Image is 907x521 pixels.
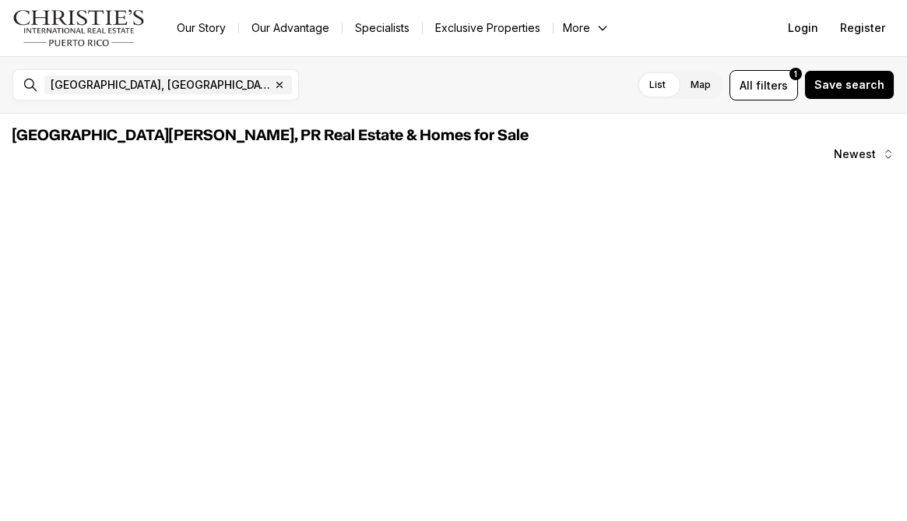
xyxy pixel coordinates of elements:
span: Save search [814,79,884,91]
label: List [637,71,678,99]
button: More [554,17,619,39]
button: Login [779,12,828,44]
span: [GEOGRAPHIC_DATA], [GEOGRAPHIC_DATA], [GEOGRAPHIC_DATA] [51,79,270,91]
span: Register [840,22,885,34]
img: logo [12,9,146,47]
button: Save search [804,70,895,100]
a: Our Story [164,17,238,39]
span: [GEOGRAPHIC_DATA][PERSON_NAME], PR Real Estate & Homes for Sale [12,128,529,143]
label: Map [678,71,723,99]
a: Specialists [343,17,422,39]
a: Our Advantage [239,17,342,39]
span: filters [756,77,788,93]
button: Newest [824,139,904,170]
span: 1 [794,68,797,80]
span: All [740,77,753,93]
button: Allfilters1 [729,70,798,100]
span: Newest [834,148,876,160]
span: Login [788,22,818,34]
button: Register [831,12,895,44]
a: Exclusive Properties [423,17,553,39]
